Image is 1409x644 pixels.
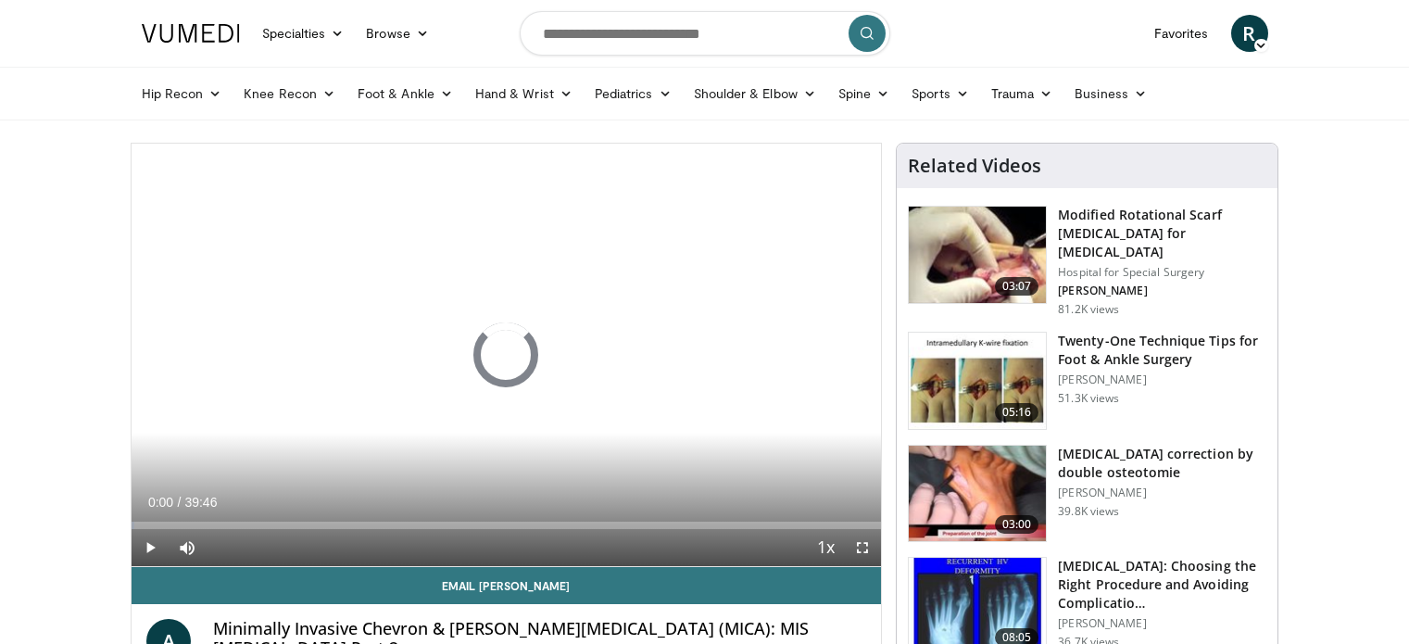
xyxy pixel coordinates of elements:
p: [PERSON_NAME] [1058,486,1266,500]
div: Progress Bar [132,522,882,529]
h3: Twenty-One Technique Tips for Foot & Ankle Surgery [1058,332,1266,369]
a: Knee Recon [233,75,346,112]
a: Spine [827,75,900,112]
a: Favorites [1143,15,1220,52]
h3: [MEDICAL_DATA] correction by double osteotomie [1058,445,1266,482]
span: 0:00 [148,495,173,510]
a: Email [PERSON_NAME] [132,567,882,604]
h3: [MEDICAL_DATA]: Choosing the Right Procedure and Avoiding Complicatio… [1058,557,1266,612]
a: Hand & Wrist [464,75,584,112]
a: Specialties [251,15,356,52]
button: Play [132,529,169,566]
span: 05:16 [995,403,1039,422]
a: Trauma [980,75,1064,112]
img: Scarf_Osteotomy_100005158_3.jpg.150x105_q85_crop-smart_upscale.jpg [909,207,1046,303]
a: Foot & Ankle [346,75,464,112]
img: 6702e58c-22b3-47ce-9497-b1c0ae175c4c.150x105_q85_crop-smart_upscale.jpg [909,333,1046,429]
a: 03:07 Modified Rotational Scarf [MEDICAL_DATA] for [MEDICAL_DATA] Hospital for Special Surgery [P... [908,206,1266,317]
a: Shoulder & Elbow [683,75,827,112]
span: 03:07 [995,277,1039,296]
p: Hospital for Special Surgery [1058,265,1266,280]
a: Business [1063,75,1158,112]
p: 51.3K views [1058,391,1119,406]
button: Mute [169,529,206,566]
a: R [1231,15,1268,52]
p: [PERSON_NAME] [1058,373,1266,387]
p: [PERSON_NAME] [1058,616,1266,631]
a: 03:00 [MEDICAL_DATA] correction by double osteotomie [PERSON_NAME] 39.8K views [908,445,1266,543]
button: Playback Rate [807,529,844,566]
a: Pediatrics [584,75,683,112]
span: / [178,495,182,510]
button: Fullscreen [844,529,881,566]
img: VuMedi Logo [142,24,240,43]
span: 03:00 [995,515,1039,534]
h4: Related Videos [908,155,1041,177]
p: 39.8K views [1058,504,1119,519]
a: Sports [900,75,980,112]
a: Hip Recon [131,75,233,112]
video-js: Video Player [132,144,882,567]
h3: Modified Rotational Scarf [MEDICAL_DATA] for [MEDICAL_DATA] [1058,206,1266,261]
img: 294729_0000_1.png.150x105_q85_crop-smart_upscale.jpg [909,446,1046,542]
a: Browse [355,15,440,52]
span: 39:46 [184,495,217,510]
a: 05:16 Twenty-One Technique Tips for Foot & Ankle Surgery [PERSON_NAME] 51.3K views [908,332,1266,430]
p: 81.2K views [1058,302,1119,317]
p: [PERSON_NAME] [1058,284,1266,298]
input: Search topics, interventions [520,11,890,56]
